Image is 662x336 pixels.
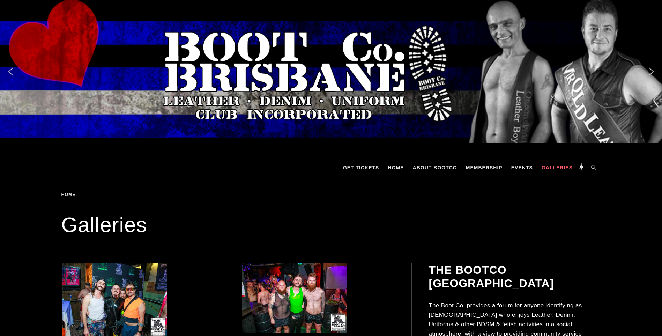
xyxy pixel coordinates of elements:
[385,157,408,178] a: Home
[462,157,506,178] a: Membership
[61,192,78,197] a: Home
[409,157,461,178] a: About BootCo
[340,157,383,178] a: GET TICKETS
[5,66,16,77] img: previous arrow
[61,192,116,197] div: Breadcrumbs
[538,157,576,178] a: Galleries
[61,211,601,239] h1: Galleries
[508,157,536,178] a: Events
[429,263,600,290] h2: The BootCo [GEOGRAPHIC_DATA]
[646,66,657,77] img: next arrow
